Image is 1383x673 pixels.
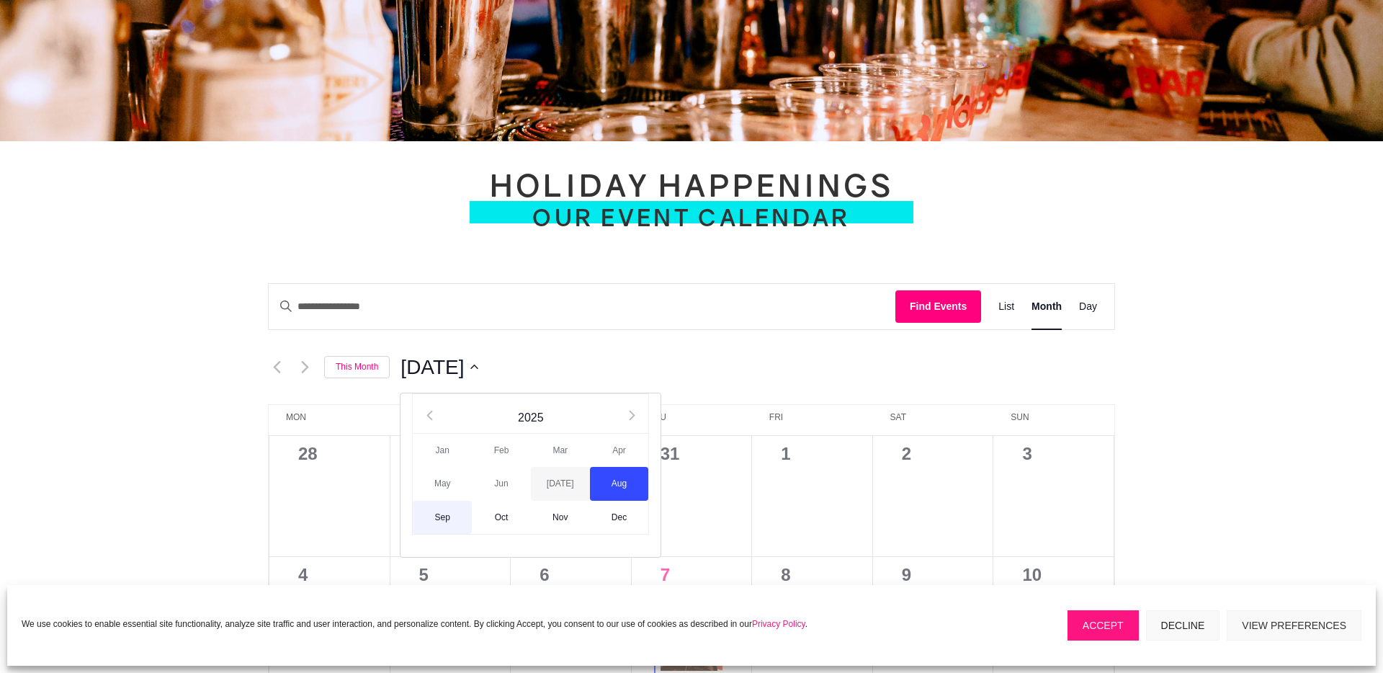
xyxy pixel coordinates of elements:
[661,444,680,463] time: 31
[1031,298,1062,315] span: Month
[1022,565,1042,584] time: 10
[490,170,893,208] h1: Holiday Happenings
[400,353,464,382] span: [DATE]
[590,501,649,535] span: Dec
[1227,610,1361,641] button: View preferences
[413,467,472,501] span: May
[661,565,670,584] a: 7th August
[998,284,1014,329] a: Display Events in List View
[324,356,390,378] a: This Month
[998,298,1014,315] span: List
[472,467,531,501] span: Jun
[1068,610,1139,641] button: Accept
[531,434,590,468] span: Mar
[268,358,285,375] a: Previous month
[472,501,531,535] span: Oct
[531,467,590,501] span: [DATE]
[298,444,318,463] time: 28
[419,565,429,584] time: 5
[447,394,615,433] th: Select month
[400,353,478,382] button: [DATE]
[413,501,472,535] span: Sep
[902,565,911,584] time: 9
[902,444,911,463] time: 2
[1079,298,1097,315] span: Day
[1031,284,1062,329] a: Display Events in Month View
[1022,444,1031,463] time: 3
[752,619,805,629] a: Privacy Policy
[615,394,649,433] th: Next month
[590,434,649,468] span: Apr
[22,618,807,630] p: We use cookies to enable essential site functionality, analyze site traffic and user interaction,...
[532,204,850,231] span: Our Event Calendar
[296,358,313,375] a: Next month
[1079,284,1097,329] a: Display Events in Day View
[472,434,531,468] span: Feb
[590,467,649,501] span: Aug
[298,565,308,584] time: 4
[781,565,790,584] time: 8
[1146,610,1220,641] button: Decline
[413,434,472,468] span: Jan
[781,444,790,463] time: 1
[269,284,895,329] input: Enter Keyword. Search for events by Keyword.
[540,565,549,584] time: 6
[413,394,447,433] th: Previous month
[895,290,981,323] button: Find Events
[531,501,590,535] span: Nov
